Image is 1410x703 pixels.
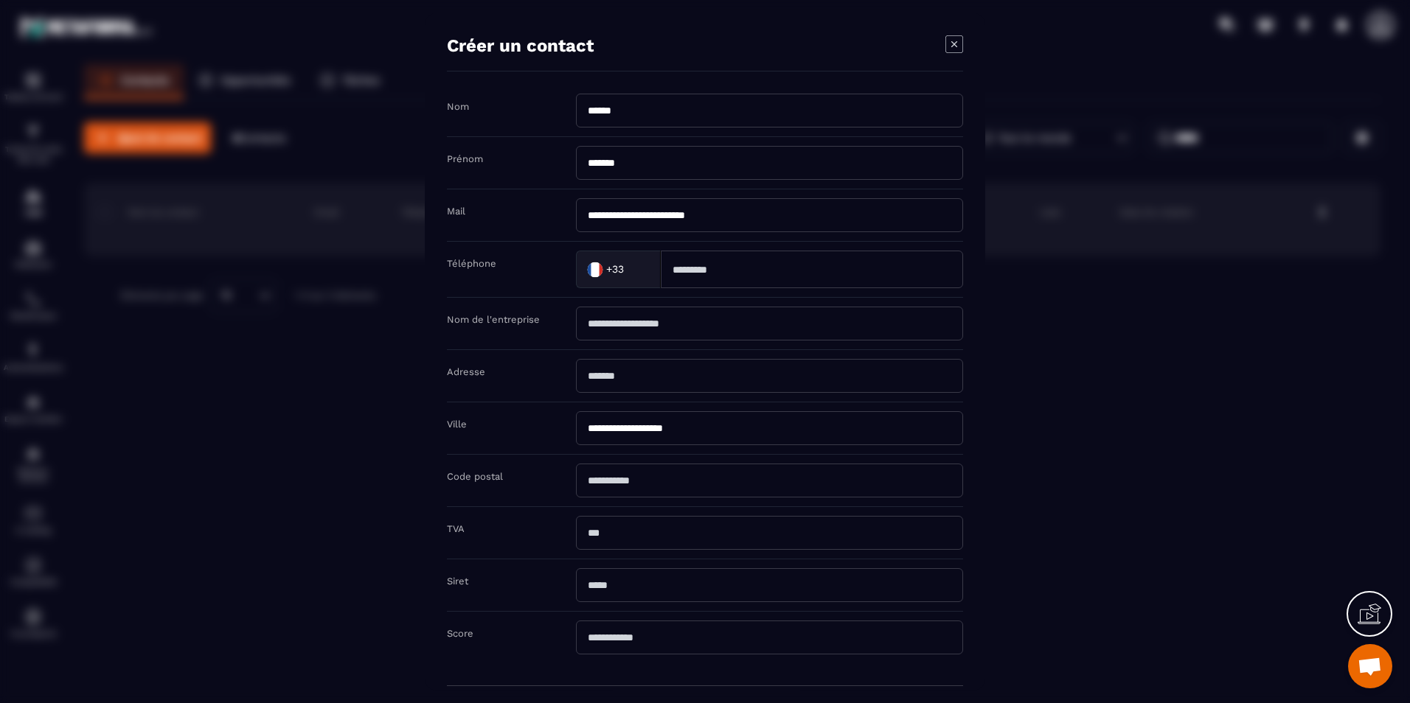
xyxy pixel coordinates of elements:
[447,366,485,377] label: Adresse
[447,419,467,430] label: Ville
[447,153,483,164] label: Prénom
[447,35,594,56] h4: Créer un contact
[447,101,469,112] label: Nom
[447,314,540,325] label: Nom de l'entreprise
[580,254,610,284] img: Country Flag
[1348,644,1392,688] div: Ouvrir le chat
[606,262,624,276] span: +33
[447,258,496,269] label: Téléphone
[627,258,645,280] input: Search for option
[447,576,468,587] label: Siret
[447,206,465,217] label: Mail
[447,523,465,534] label: TVA
[576,251,661,288] div: Search for option
[447,628,473,639] label: Score
[447,471,503,482] label: Code postal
